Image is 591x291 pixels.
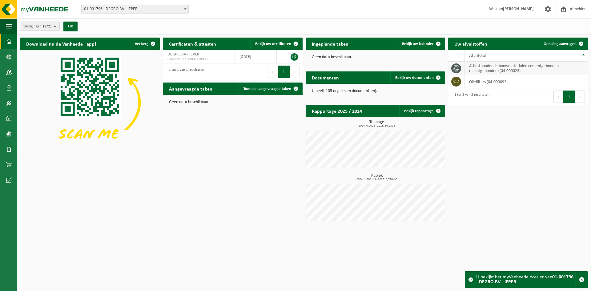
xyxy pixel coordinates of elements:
div: U bekijkt het myVanheede dossier van [476,272,576,288]
td: [DATE] [235,50,277,63]
button: 1 [563,91,575,103]
button: 1 [278,66,290,78]
button: Verberg [130,38,159,50]
span: 01-001796 - DEGRO BV - IEPER [81,5,189,14]
span: Toon de aangevraagde taken [243,87,291,91]
h2: Certificaten & attesten [163,38,222,50]
button: Previous [268,66,278,78]
button: Next [290,66,300,78]
p: Geen data beschikbaar. [169,100,296,104]
h2: Rapportage 2025 / 2024 [306,105,368,117]
h3: Tonnage [309,120,445,127]
span: 01-001796 - DEGRO BV - IEPER [82,5,188,14]
span: Consent-SelfD-VEG2500030 [167,57,230,62]
a: Ophaling aanvragen [539,38,587,50]
h2: Aangevraagde taken [163,83,219,95]
h2: Documenten [306,71,345,83]
p: Geen data beschikbaar. [312,55,439,59]
span: Bekijk uw documenten [395,76,434,80]
h2: Uw afvalstoffen [448,38,493,50]
p: U heeft 105 ongelezen document(en). [312,89,439,93]
button: Previous [553,91,563,103]
span: 2024: 1,200 m3 - 2025: 0,720 m3 [309,178,445,181]
a: Bekijk uw kalender [397,38,444,50]
count: (2/2) [43,24,51,28]
div: 1 tot 1 van 1 resultaten [166,65,204,79]
img: Download de VHEPlus App [20,50,160,155]
span: Bekijk uw certificaten [255,42,291,46]
a: Bekijk uw documenten [390,71,444,84]
a: Bekijk uw certificaten [250,38,302,50]
a: Toon de aangevraagde taken [239,83,302,95]
div: 1 tot 2 van 2 resultaten [451,90,489,103]
span: Ophaling aanvragen [544,42,577,46]
span: Bekijk uw kalender [402,42,434,46]
td: oliefilters (04-000092) [464,75,588,88]
h2: Download nu de Vanheede+ app! [20,38,102,50]
td: asbesthoudende bouwmaterialen cementgebonden (hechtgebonden) (04-000023) [464,62,588,75]
button: OK [63,22,78,31]
a: Bekijk rapportage [399,105,444,117]
span: DEGRO BV - IEPER [167,52,199,57]
span: Verberg [135,42,148,46]
span: Vestigingen [23,22,51,31]
span: Afvalstof [469,53,487,58]
h3: Kubiek [309,174,445,181]
button: Next [575,91,585,103]
strong: [PERSON_NAME] [503,7,534,11]
h2: Ingeplande taken [306,38,355,50]
strong: 01-001796 - DEGRO BV - IEPER [476,275,573,285]
span: 2024: 0,000 t - 2025: 56,930 t [309,124,445,127]
button: Vestigingen(2/2) [20,22,60,31]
